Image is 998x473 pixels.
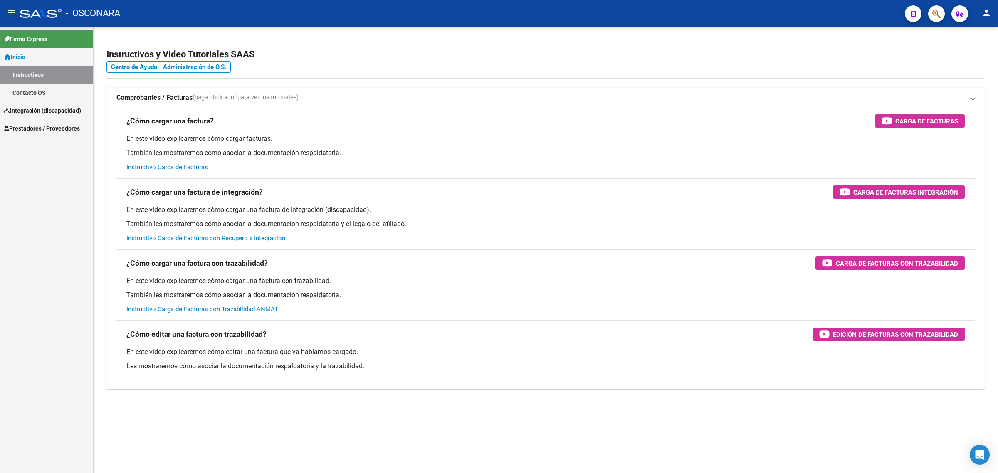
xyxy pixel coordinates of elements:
[7,8,17,18] mat-icon: menu
[833,185,965,199] button: Carga de Facturas Integración
[836,258,958,269] span: Carga de Facturas con Trazabilidad
[126,134,965,143] p: En este video explicaremos cómo cargar facturas.
[126,257,268,269] h3: ¿Cómo cargar una factura con trazabilidad?
[4,124,80,133] span: Prestadores / Proveedores
[126,205,965,214] p: En este video explicaremos cómo cargar una factura de integración (discapacidad).
[126,276,965,286] p: En este video explicaremos cómo cargar una factura con trazabilidad.
[895,116,958,126] span: Carga de Facturas
[4,106,81,115] span: Integración (discapacidad)
[126,163,208,171] a: Instructivo Carga de Facturas
[833,329,958,340] span: Edición de Facturas con Trazabilidad
[126,305,278,313] a: Instructivo Carga de Facturas con Trazabilidad ANMAT
[116,93,193,102] strong: Comprobantes / Facturas
[126,291,965,300] p: También les mostraremos cómo asociar la documentación respaldatoria.
[66,4,120,22] span: - OSCONARA
[106,47,985,62] h2: Instructivos y Video Tutoriales SAAS
[126,328,267,340] h3: ¿Cómo editar una factura con trazabilidad?
[4,52,25,62] span: Inicio
[815,256,965,270] button: Carga de Facturas con Trazabilidad
[126,347,965,357] p: En este video explicaremos cómo editar una factura que ya habíamos cargado.
[4,34,47,44] span: Firma Express
[106,108,985,389] div: Comprobantes / Facturas(haga click aquí para ver los tutoriales)
[126,362,965,371] p: Les mostraremos cómo asociar la documentación respaldatoria y la trazabilidad.
[126,115,214,127] h3: ¿Cómo cargar una factura?
[875,114,965,128] button: Carga de Facturas
[126,219,965,229] p: También les mostraremos cómo asociar la documentación respaldatoria y el legajo del afiliado.
[853,187,958,197] span: Carga de Facturas Integración
[106,61,231,73] a: Centro de Ayuda - Administración de O.S.
[126,186,263,198] h3: ¿Cómo cargar una factura de integración?
[813,328,965,341] button: Edición de Facturas con Trazabilidad
[970,445,990,465] div: Open Intercom Messenger
[981,8,991,18] mat-icon: person
[106,88,985,108] mat-expansion-panel-header: Comprobantes / Facturas(haga click aquí para ver los tutoriales)
[126,234,285,242] a: Instructivo Carga de Facturas con Recupero x Integración
[126,148,965,158] p: También les mostraremos cómo asociar la documentación respaldatoria.
[193,93,299,102] span: (haga click aquí para ver los tutoriales)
